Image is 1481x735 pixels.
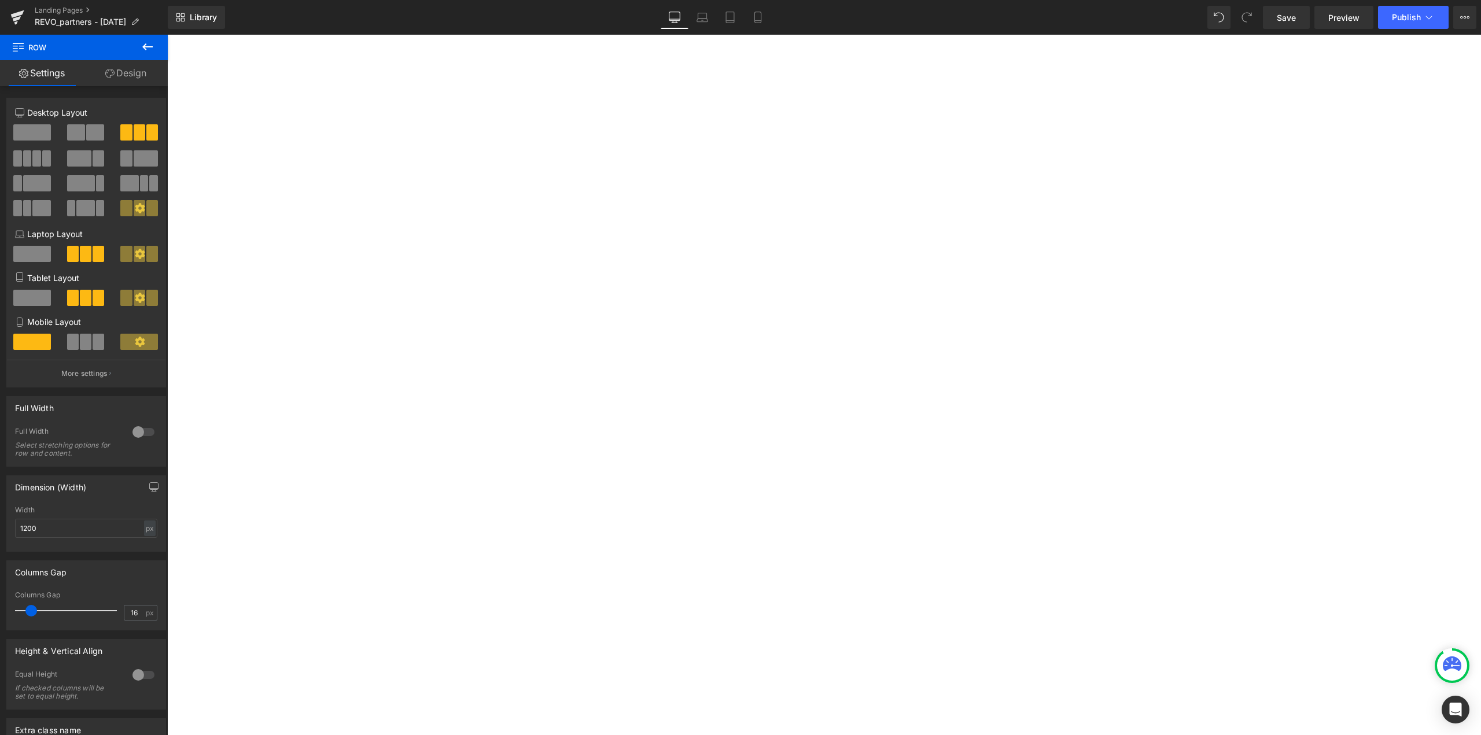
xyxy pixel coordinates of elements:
button: More settings [7,360,165,387]
div: Extra class name [15,719,81,735]
div: Full Width [15,397,54,413]
div: px [144,520,156,536]
button: Publish [1378,6,1449,29]
span: Save [1277,12,1296,24]
p: Laptop Layout [15,228,157,240]
div: Width [15,506,157,514]
button: Undo [1207,6,1231,29]
a: Tablet [716,6,744,29]
span: Preview [1328,12,1360,24]
span: REVO_partners - [DATE] [35,17,126,27]
div: Columns Gap [15,591,157,599]
a: Laptop [688,6,716,29]
a: Landing Pages [35,6,168,15]
p: Desktop Layout [15,106,157,119]
p: Mobile Layout [15,316,157,328]
div: Dimension (Width) [15,476,86,492]
a: Design [84,60,168,86]
span: px [146,609,156,616]
p: Tablet Layout [15,272,157,284]
p: More settings [61,368,108,379]
div: Select stretching options for row and content. [15,441,119,457]
div: If checked columns will be set to equal height. [15,684,119,700]
div: Columns Gap [15,561,67,577]
div: Height & Vertical Align [15,640,102,656]
button: Redo [1235,6,1258,29]
a: Desktop [661,6,688,29]
div: Open Intercom Messenger [1442,696,1469,723]
a: New Library [168,6,225,29]
input: auto [15,519,157,538]
div: Full Width [15,427,121,439]
span: Library [190,12,217,23]
div: Equal Height [15,670,121,682]
button: More [1453,6,1476,29]
span: Publish [1392,13,1421,22]
a: Preview [1314,6,1373,29]
a: Mobile [744,6,772,29]
span: Row [12,35,127,60]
